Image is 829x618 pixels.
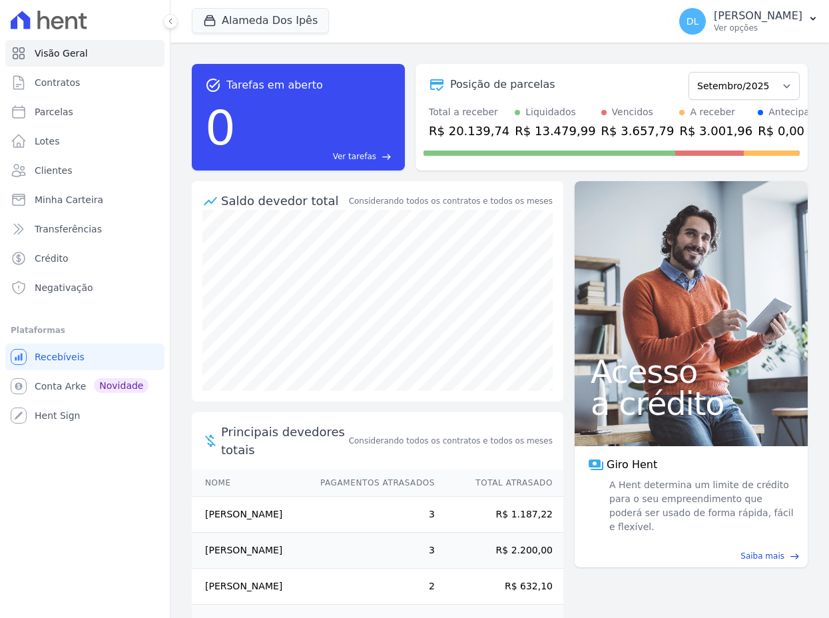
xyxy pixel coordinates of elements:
p: Ver opções [714,23,802,33]
span: Recebíveis [35,350,85,364]
td: 3 [308,533,435,569]
td: R$ 2.200,00 [435,533,563,569]
td: R$ 632,10 [435,569,563,605]
td: R$ 1.187,22 [435,497,563,533]
div: R$ 0,00 [758,122,821,140]
span: Minha Carteira [35,193,103,206]
div: Antecipado [768,105,821,119]
a: Parcelas [5,99,164,125]
a: Negativação [5,274,164,301]
th: Total Atrasado [435,469,563,497]
span: Ver tarefas [333,151,376,162]
a: Hent Sign [5,402,164,429]
span: Clientes [35,164,72,177]
div: Saldo devedor total [221,192,346,210]
a: Crédito [5,245,164,272]
span: Negativação [35,281,93,294]
td: [PERSON_NAME] [192,497,308,533]
div: 0 [205,93,236,162]
span: east [790,551,800,561]
a: Recebíveis [5,344,164,370]
div: R$ 3.657,79 [601,122,675,140]
span: Contratos [35,76,80,89]
a: Lotes [5,128,164,154]
span: DL [687,17,699,26]
span: Giro Hent [607,457,657,473]
div: Total a receber [429,105,509,119]
span: Transferências [35,222,102,236]
div: Plataformas [11,322,159,338]
span: a crédito [591,388,792,420]
td: 3 [308,497,435,533]
div: Vencidos [612,105,653,119]
div: R$ 13.479,99 [515,122,595,140]
div: Liquidados [525,105,576,119]
div: A receber [690,105,735,119]
a: Contratos [5,69,164,96]
span: Crédito [35,252,69,265]
a: Visão Geral [5,40,164,67]
a: Minha Carteira [5,186,164,213]
a: Ver tarefas east [241,151,392,162]
a: Transferências [5,216,164,242]
div: Posição de parcelas [450,77,555,93]
span: Considerando todos os contratos e todos os meses [349,435,553,447]
span: Principais devedores totais [221,423,346,459]
span: east [382,152,392,162]
td: 2 [308,569,435,605]
span: task_alt [205,77,221,93]
span: Hent Sign [35,409,81,422]
span: Acesso [591,356,792,388]
span: Visão Geral [35,47,88,60]
a: Conta Arke Novidade [5,373,164,400]
span: Novidade [94,378,148,393]
th: Nome [192,469,308,497]
p: [PERSON_NAME] [714,9,802,23]
span: Tarefas em aberto [226,77,323,93]
a: Saiba mais east [583,550,800,562]
td: [PERSON_NAME] [192,533,308,569]
div: Considerando todos os contratos e todos os meses [349,195,553,207]
a: Clientes [5,157,164,184]
span: Conta Arke [35,380,86,393]
td: [PERSON_NAME] [192,569,308,605]
span: A Hent determina um limite de crédito para o seu empreendimento que poderá ser usado de forma ráp... [607,478,794,534]
button: DL [PERSON_NAME] Ver opções [669,3,829,40]
span: Parcelas [35,105,73,119]
button: Alameda Dos Ipês [192,8,329,33]
span: Lotes [35,135,60,148]
div: R$ 20.139,74 [429,122,509,140]
th: Pagamentos Atrasados [308,469,435,497]
div: R$ 3.001,96 [679,122,752,140]
span: Saiba mais [740,550,784,562]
